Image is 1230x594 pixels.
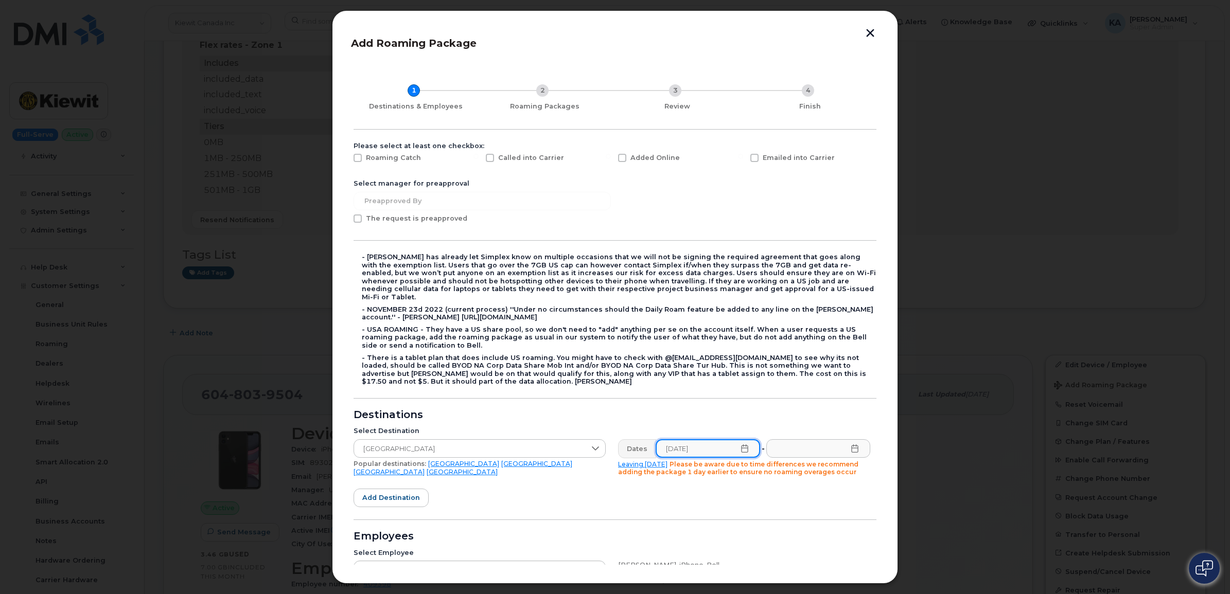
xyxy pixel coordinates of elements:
[354,561,606,579] input: Search device
[351,37,477,49] span: Add Roaming Package
[427,468,498,476] a: [GEOGRAPHIC_DATA]
[354,192,611,210] input: Preapproved by
[482,102,607,111] div: Roaming Packages
[618,460,667,468] a: Leaving [DATE]
[501,460,572,467] a: [GEOGRAPHIC_DATA]
[354,179,876,188] div: Select manager for preapproval
[354,411,876,419] div: Destinations
[362,493,420,502] span: Add destination
[362,253,876,301] div: - [PERSON_NAME] has already let Simplex know on multiple occasions that we will not be signing th...
[536,84,549,97] div: 2
[354,142,876,150] div: Please select at least one checkbox:
[354,532,876,541] div: Employees
[428,460,499,467] a: [GEOGRAPHIC_DATA]
[748,102,872,111] div: Finish
[354,489,429,507] button: Add destination
[615,102,740,111] div: Review
[766,439,870,458] input: Please fill out this field
[606,154,611,159] input: Added Online
[362,326,876,350] div: - USA ROAMING - They have a US share pool, so we don't need to "add" anything per se on the accou...
[618,561,870,569] div: [PERSON_NAME], iPhone, Bell
[354,440,586,458] span: United Kingdom
[354,460,426,467] span: Popular destinations:
[362,305,876,321] div: - NOVEMBER 23d 2022 (current process) ''Under no circumstances should the Daily Roam feature be a...
[763,154,835,161] span: Emailed into Carrier
[760,439,767,458] div: -
[362,354,876,386] div: - There is a tablet plan that does include US roaming. You might have to check with @[EMAIL_ADDRE...
[354,468,425,476] a: [GEOGRAPHIC_DATA]
[473,154,479,159] input: Called into Carrier
[738,154,743,159] input: Emailed into Carrier
[656,439,760,458] input: Please fill out this field
[802,84,814,97] div: 4
[498,154,564,161] span: Called into Carrier
[669,84,681,97] div: 3
[366,214,467,222] span: The request is preapproved
[354,427,606,435] div: Select Destination
[618,460,858,476] span: Please be aware due to time differences we recommend adding the package 1 day earlier to ensure n...
[366,154,421,161] span: Roaming Catch
[354,549,606,557] div: Select Employee
[1196,560,1213,577] img: Open chat
[630,154,680,161] span: Added Online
